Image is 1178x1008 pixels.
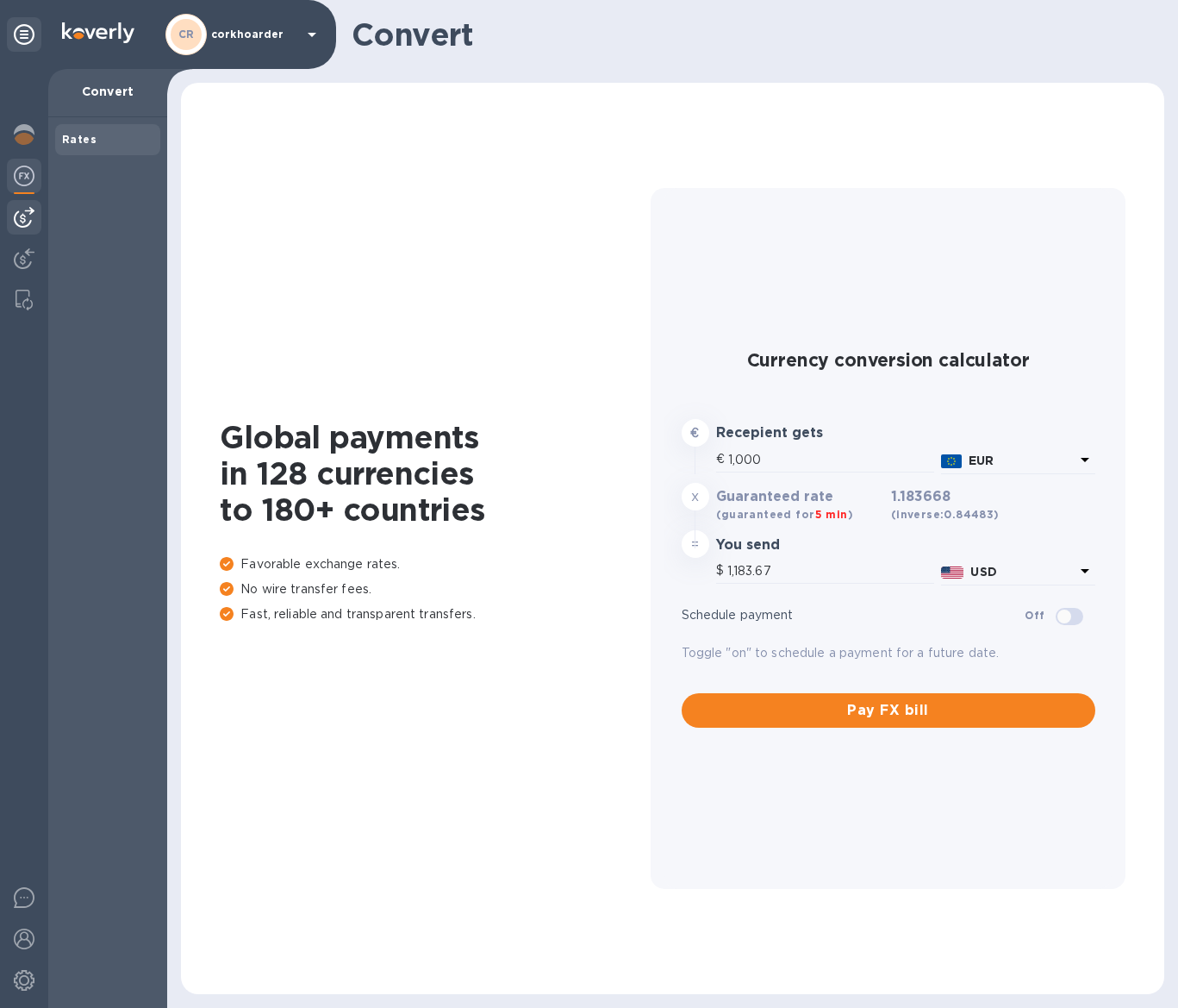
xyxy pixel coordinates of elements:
[891,489,1000,523] h3: 1.183668
[716,425,884,441] h3: Recepient gets
[695,700,1081,721] span: Pay FX bill
[728,447,934,473] input: Amount
[716,489,884,505] h3: Guaranteed rate
[352,16,1150,53] h1: Convert
[682,483,709,510] div: x
[970,565,996,579] b: USD
[62,22,134,43] img: Logo
[682,349,1095,371] h2: Currency conversion calculator
[969,454,994,467] b: EUR
[716,537,884,554] h3: You send
[211,28,297,41] p: corkhoarder
[682,606,1025,624] p: Schedule payment
[690,426,699,440] strong: €
[682,530,709,558] div: =
[891,508,1000,521] b: (inverse: 0.84483 )
[941,567,964,579] img: USD
[62,133,97,146] b: Rates
[14,166,34,186] img: Foreign exchange
[220,555,651,573] p: Favorable exchange rates.
[62,83,153,100] p: Convert
[1025,609,1044,622] b: Off
[716,447,728,473] div: €
[682,644,1095,662] p: Toggle "on" to schedule a payment for a future date.
[727,558,934,584] input: Amount
[716,508,853,521] b: (guaranteed for )
[716,558,727,584] div: $
[220,580,651,598] p: No wire transfer fees.
[220,419,651,528] h1: Global payments in 128 currencies to 180+ countries
[7,17,41,52] div: Unpin categories
[178,28,195,41] b: CR
[220,605,651,623] p: Fast, reliable and transparent transfers.
[682,693,1095,728] button: Pay FX bill
[815,508,848,521] span: 5 min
